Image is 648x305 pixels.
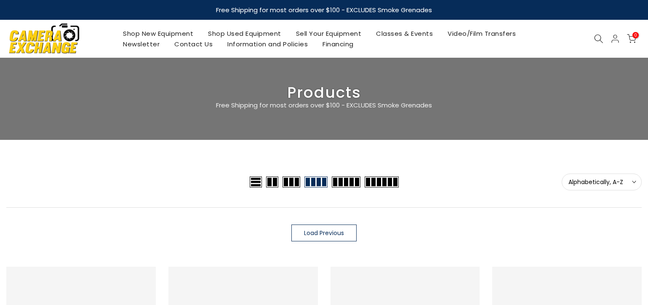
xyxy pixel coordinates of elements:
[568,178,635,186] span: Alphabetically, A-Z
[369,28,440,39] a: Classes & Events
[440,28,523,39] a: Video/Film Transfers
[201,28,289,39] a: Shop Used Equipment
[216,5,432,14] strong: Free Shipping for most orders over $100 - EXCLUDES Smoke Grenades
[6,87,642,98] h3: Products
[315,39,361,49] a: Financing
[291,225,357,241] a: Load Previous
[288,28,369,39] a: Sell Your Equipment
[562,174,642,190] button: Alphabetically, A-Z
[116,28,201,39] a: Shop New Equipment
[167,39,220,49] a: Contact Us
[116,39,167,49] a: Newsletter
[627,34,636,43] a: 0
[166,100,482,110] p: Free Shipping for most orders over $100 - EXCLUDES Smoke Grenades
[632,32,639,38] span: 0
[220,39,315,49] a: Information and Policies
[304,230,344,236] span: Load Previous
